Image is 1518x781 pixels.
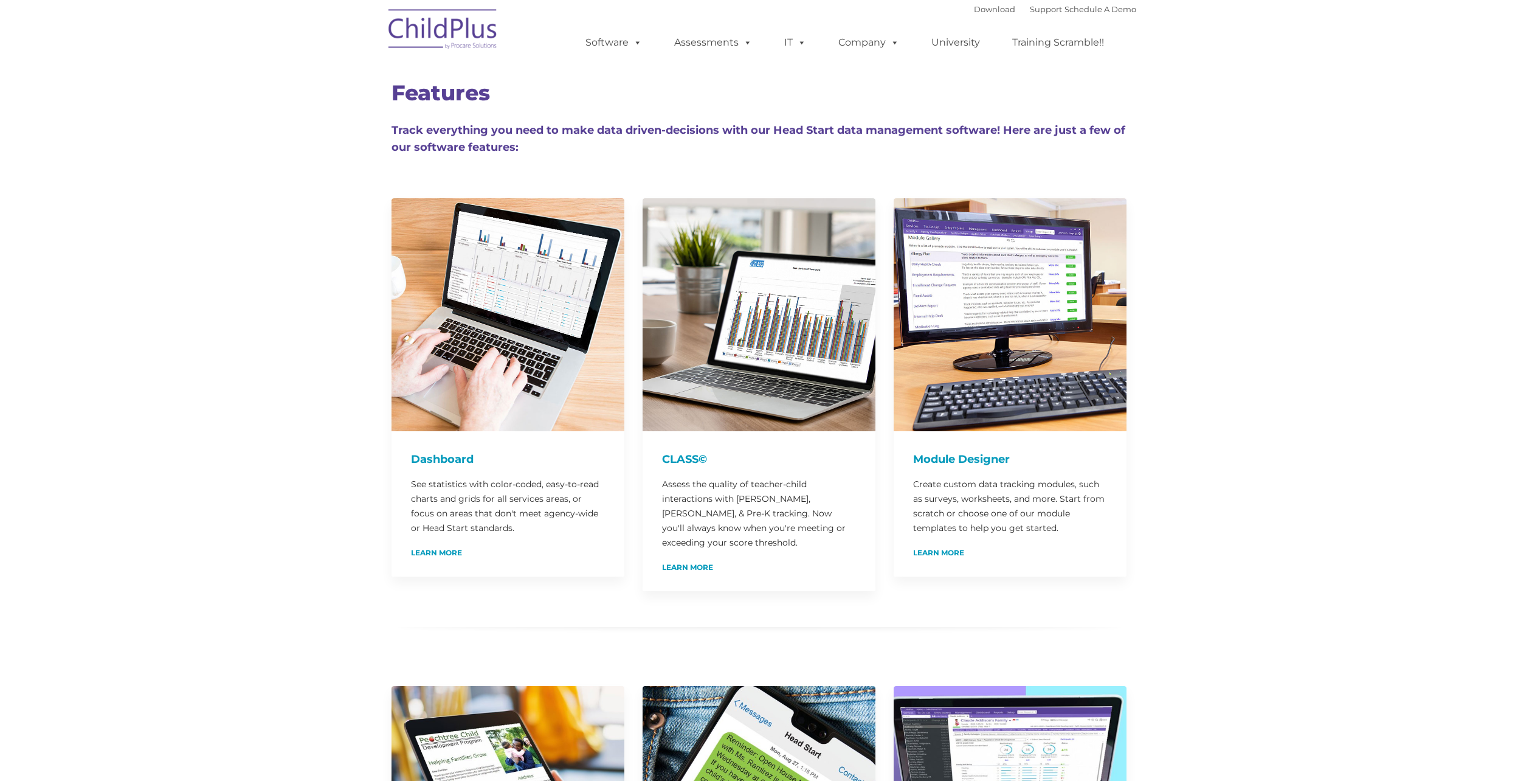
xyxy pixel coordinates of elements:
[392,80,490,106] span: Features
[573,30,654,55] a: Software
[662,477,856,550] p: Assess the quality of teacher-child interactions with [PERSON_NAME], [PERSON_NAME], & Pre-K track...
[411,549,462,557] a: Learn More
[392,198,624,431] img: Dash
[643,198,875,431] img: CLASS-750
[894,198,1126,431] img: ModuleDesigner750
[1030,4,1062,14] a: Support
[1064,4,1136,14] a: Schedule A Demo
[382,1,504,61] img: ChildPlus by Procare Solutions
[826,30,911,55] a: Company
[772,30,818,55] a: IT
[913,477,1107,535] p: Create custom data tracking modules, such as surveys, worksheets, and more. Start from scratch or...
[392,123,1125,154] span: Track everything you need to make data driven-decisions with our Head Start data management softw...
[913,451,1107,468] h4: Module Designer
[411,477,605,535] p: See statistics with color-coded, easy-to-read charts and grids for all services areas, or focus o...
[411,451,605,468] h4: Dashboard
[974,4,1136,14] font: |
[662,451,856,468] h4: CLASS©
[1000,30,1116,55] a: Training Scramble!!
[913,549,964,557] a: Learn More
[974,4,1015,14] a: Download
[662,564,713,571] a: Learn More
[662,30,764,55] a: Assessments
[919,30,992,55] a: University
